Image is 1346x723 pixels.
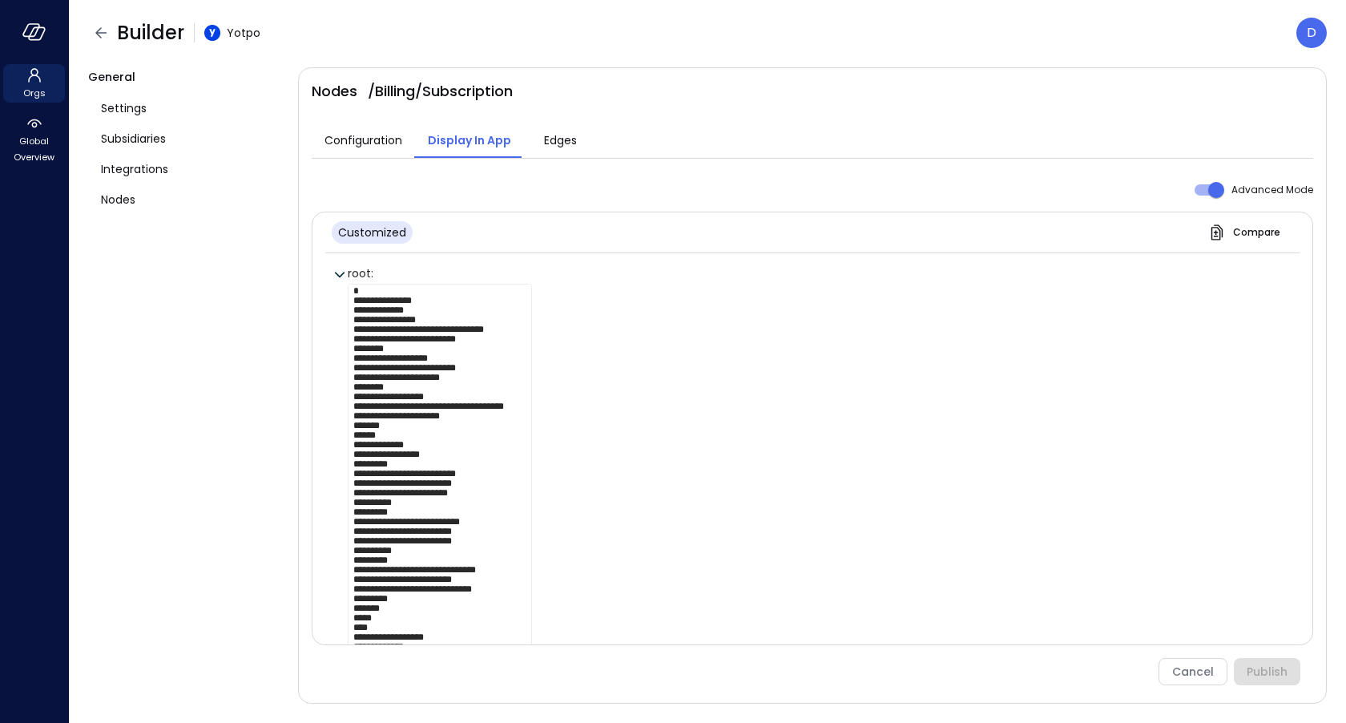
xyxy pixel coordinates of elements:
[3,64,65,103] div: Orgs
[1233,224,1280,240] span: Compare
[101,191,135,208] span: Nodes
[88,184,285,215] a: Nodes
[371,265,373,281] span: :
[101,160,168,178] span: Integrations
[312,81,513,101] span: Nodes / Billing / Subscription
[1195,219,1293,246] button: Compare
[3,112,65,167] div: Global Overview
[88,93,285,123] a: Settings
[23,85,46,101] span: Orgs
[324,131,402,149] span: Configuration
[88,154,285,184] a: Integrations
[88,69,135,85] span: General
[1231,183,1313,196] span: Advanced Mode
[88,123,285,154] a: Subsidiaries
[227,24,260,42] span: Yotpo
[10,133,58,165] span: Global Overview
[428,131,511,149] span: Display In App
[117,20,184,46] span: Builder
[204,25,220,41] img: rosehlgmm5jjurozkspi
[338,224,406,240] span: Customized
[348,265,373,281] span: root
[101,130,166,147] span: Subsidiaries
[544,131,577,149] span: Edges
[1296,18,1327,48] div: Dudu
[1307,23,1316,42] p: D
[101,99,147,117] span: Settings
